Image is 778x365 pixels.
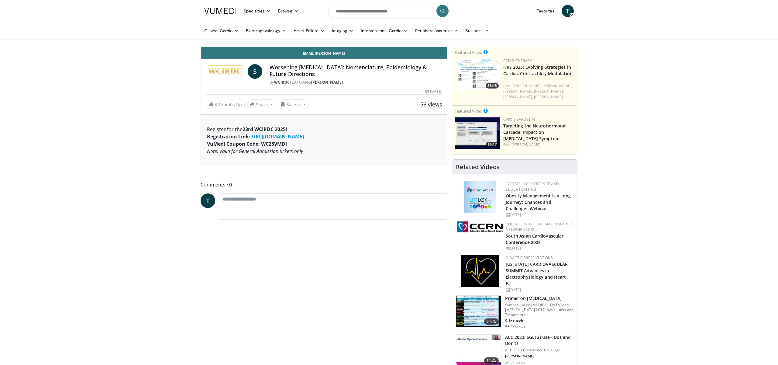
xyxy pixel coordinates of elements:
[505,318,573,323] p: S. Inzucchi
[207,126,287,140] strong: 23rd WCIRDC 2025! Registration Link:
[503,58,532,63] a: CCM® Therapy
[503,123,567,141] a: Targeting the Neurohormonal Cascade: Impact on [MEDICAL_DATA] Symptom…
[206,100,245,109] a: 3 Thumbs Up
[455,58,500,90] img: 3f694bbe-f46e-4e2a-ab7b-fff0935bbb6c.150x105_q85_crop-smart_upscale.jpg
[534,94,563,99] a: [PERSON_NAME]
[506,261,568,286] a: [US_STATE] CARDIOVASCULAR SUMMIT Advances in Electrophysiology and Heart F…
[328,4,450,18] input: Search topics, interventions
[270,80,442,85] div: By FEATURING
[207,148,303,155] em: Note: Valid for General Admission tickets only
[506,255,572,261] div: Didactic Presentations
[505,325,525,329] p: 55.2K views
[506,212,572,217] div: [DATE]
[503,83,575,100] div: Feat.
[484,318,499,325] span: 64:45
[486,83,499,89] span: 58:43
[455,50,482,55] small: Featured Video
[207,141,287,147] strong: VuMedi Coupon Code: WC25VMDI
[274,5,302,17] a: Browse
[207,126,441,155] p: Register for the
[511,83,541,89] a: [PERSON_NAME],
[201,47,447,59] a: Email [PERSON_NAME]
[455,117,500,149] img: f3314642-f119-4bcb-83d2-db4b1a91d31e.150x105_q85_crop-smart_upscale.jpg
[290,25,328,37] a: Heart Failure
[240,5,274,17] a: Specialties
[201,193,215,208] a: T
[357,25,411,37] a: Interventional Cardio
[328,25,357,37] a: Imaging
[457,221,503,232] img: a04ee3ba-8487-4636-b0fb-5e8d268f3737.png.150x105_q85_autocrop_double_scale_upscale_version-0.2.png
[505,303,573,317] p: Symposium on [MEDICAL_DATA] and [MEDICAL_DATA] 2017: Novel Links and Treatments
[206,64,245,79] img: WCIRDC
[417,101,442,108] span: 156 views
[247,99,275,109] button: Share
[503,89,533,94] a: [PERSON_NAME],
[456,295,573,329] a: 64:45 Primer on [MEDICAL_DATA] Symposium on [MEDICAL_DATA] and [MEDICAL_DATA] 2017: Novel Links a...
[215,102,217,107] span: 3
[270,64,442,77] h4: Worsening [MEDICAL_DATA]: Nomenclature, Epidemiology & Future Directions
[503,117,535,122] a: CVRx | Barostim
[204,8,236,14] img: VuMedi Logo
[462,25,493,37] a: Business
[542,83,572,89] a: [PERSON_NAME],
[505,348,573,353] p: ACC 2023 Conference Coverage
[311,80,343,85] a: [PERSON_NAME]
[411,25,462,37] a: Peripheral Vascular
[534,89,564,94] a: [PERSON_NAME],
[455,117,500,149] a: 16:17
[456,296,501,327] img: 022d2313-3eaa-4549-99ac-ae6801cd1fdc.150x105_q85_crop-smart_upscale.jpg
[506,246,572,251] div: [DATE]
[242,25,290,37] a: Electrophysiology
[503,142,575,148] div: Feat.
[505,334,573,346] h3: ACC 2023: SGLT2i Use - Dos and Don'ts
[505,360,525,365] p: 30.5K views
[274,80,290,85] a: WCIRDC
[455,58,500,90] a: 58:43
[505,295,573,301] h3: Primer on [MEDICAL_DATA]
[201,181,447,189] span: Comments 0
[484,357,499,363] span: 11:25
[201,25,242,37] a: Clinical Cardio
[503,94,533,99] a: [PERSON_NAME],
[248,64,262,79] a: S
[506,233,564,245] a: South Asian Cardiovascular Conference 2025
[506,287,572,293] div: [DATE]
[278,99,309,109] button: Save to
[425,89,442,94] div: [DATE]
[506,181,559,192] a: CaReMeLO Conference and Education Hub
[503,64,574,83] a: HRS 2025: Evolving Strategies in Cardiac Contractility Modulation: …
[464,181,496,213] img: 45df64a9-a6de-482c-8a90-ada250f7980c.png.150x105_q85_autocrop_double_scale_upscale_version-0.2.jpg
[562,5,574,17] a: T
[506,193,571,211] a: Obesity Management is a Long Journey: Chances and Challenges Webinar
[461,255,499,287] img: 1860aa7a-ba06-47e3-81a4-3dc728c2b4cf.png.150x105_q85_autocrop_double_scale_upscale_version-0.2.png
[250,133,304,140] a: [URL][DOMAIN_NAME]
[511,142,540,147] a: [PERSON_NAME]
[533,5,558,17] a: Favorites
[506,221,572,232] a: Collaborative CME and Research Network (CCRN)
[486,142,499,147] span: 16:17
[455,108,482,114] small: Featured Video
[456,163,500,171] h4: Related Videos
[505,354,573,359] p: [PERSON_NAME]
